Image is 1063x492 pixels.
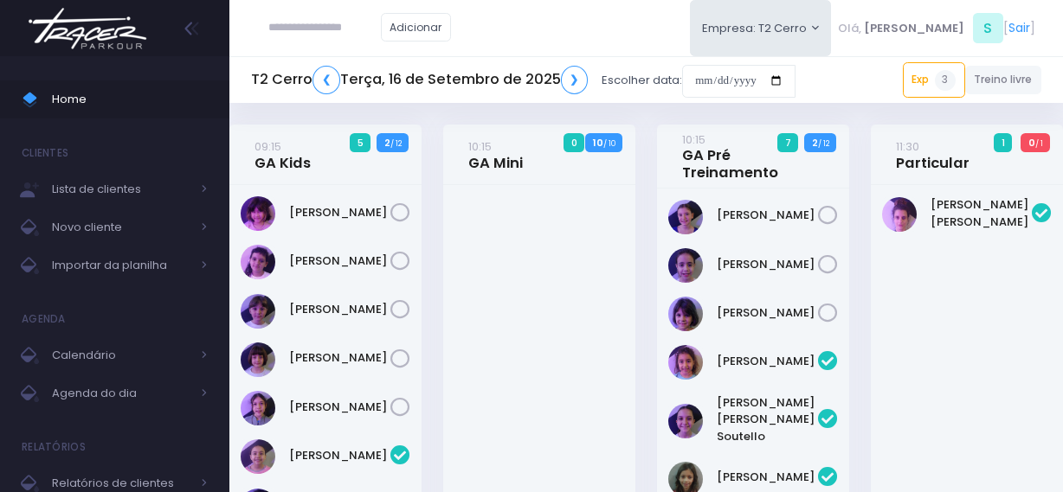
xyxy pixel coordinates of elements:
[52,88,208,111] span: Home
[603,138,615,149] small: / 10
[1035,138,1043,149] small: / 1
[52,216,190,239] span: Novo cliente
[289,204,390,221] a: [PERSON_NAME]
[896,137,970,172] a: 11:30Particular
[717,304,818,322] a: [PERSON_NAME]
[593,136,603,150] strong: 10
[561,66,589,94] a: ❯
[251,61,796,100] div: Escolher data:
[241,342,275,377] img: Mariana Abramo
[965,66,1042,94] a: Treino livre
[717,469,818,486] a: [PERSON_NAME]
[22,136,68,170] h4: Clientes
[838,20,861,37] span: Olá,
[668,248,703,283] img: Luzia Rolfini Fernandes
[468,137,523,172] a: 10:15GA Mini
[896,138,919,155] small: 11:30
[1008,19,1030,37] a: Sair
[251,66,588,94] h5: T2 Cerro Terça, 16 de Setembro de 2025
[818,138,829,149] small: / 12
[717,353,818,370] a: [PERSON_NAME]
[668,200,703,234] img: Jasmim rocha
[289,349,390,367] a: [PERSON_NAME]
[52,344,190,367] span: Calendário
[564,133,584,152] span: 0
[289,447,390,464] a: [PERSON_NAME]
[717,207,818,224] a: [PERSON_NAME]
[717,256,818,273] a: [PERSON_NAME]
[973,13,1003,43] span: S
[994,133,1012,152] span: 1
[682,131,818,182] a: 10:15GA Pré Treinamento
[777,133,798,152] span: 7
[289,399,390,416] a: [PERSON_NAME]
[668,404,703,438] img: Ana Helena Soutello
[241,245,275,279] img: Clara Guimaraes Kron
[254,137,311,172] a: 09:15GA Kids
[22,302,66,336] h4: Agenda
[668,345,703,380] img: Alice Oliveira Castro
[931,196,1032,230] a: [PERSON_NAME] [PERSON_NAME]
[717,394,818,445] a: [PERSON_NAME] [PERSON_NAME] Soutello
[903,62,965,97] a: Exp3
[882,197,917,232] img: Maria Laura Bertazzi
[384,136,390,150] strong: 2
[241,439,275,474] img: Beatriz Cogo
[390,138,402,149] small: / 12
[468,138,492,155] small: 10:15
[350,133,370,152] span: 5
[52,178,190,201] span: Lista de clientes
[289,301,390,318] a: [PERSON_NAME]
[682,131,705,148] small: 10:15
[812,136,818,150] strong: 2
[831,9,1041,48] div: [ ]
[241,196,275,231] img: Chiara Real Oshima Hirata
[935,70,956,91] span: 3
[864,20,964,37] span: [PERSON_NAME]
[241,294,275,329] img: Maria Clara Frateschi
[312,66,340,94] a: ❮
[22,430,86,464] h4: Relatórios
[241,391,275,425] img: Olivia Chiesa
[289,252,390,270] a: [PERSON_NAME]
[52,382,190,405] span: Agenda do dia
[254,138,281,155] small: 09:15
[52,254,190,277] span: Importar da planilha
[381,13,452,42] a: Adicionar
[1028,136,1035,150] strong: 0
[668,297,703,331] img: Malu Bernardes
